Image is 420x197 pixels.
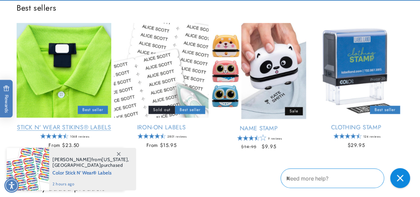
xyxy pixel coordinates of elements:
[52,157,129,168] span: from , purchased
[17,124,111,131] a: Stick N' Wear Stikins® Labels
[309,124,403,131] a: Clothing Stamp
[102,156,128,162] span: [US_STATE]
[17,3,403,13] h2: Best sellers
[281,166,413,190] iframe: Gorgias Floating Chat
[4,178,19,193] div: Accessibility Menu
[17,23,403,156] ul: Slider
[17,183,403,193] h2: Recently added products
[211,125,306,132] a: Name Stamp
[52,162,101,168] span: [GEOGRAPHIC_DATA]
[3,85,10,113] span: Rewards
[52,181,129,187] span: 2 hours ago
[52,156,91,162] span: [PERSON_NAME]
[114,124,209,131] a: Iron-On Labels
[52,168,129,176] span: Color Stick N' Wear® Labels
